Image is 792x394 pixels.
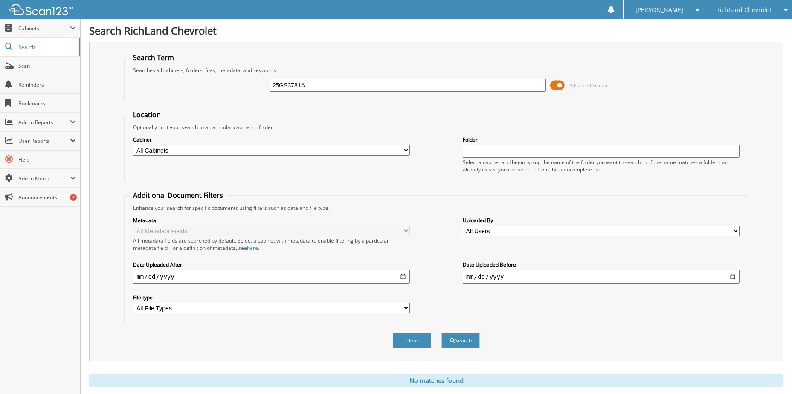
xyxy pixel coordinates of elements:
[441,333,480,348] button: Search
[393,333,431,348] button: Clear
[133,237,410,252] div: All metadata fields are searched by default. Select a cabinet with metadata to enable filtering b...
[18,175,70,182] span: Admin Menu
[18,25,70,32] span: Cabinets
[463,261,740,268] label: Date Uploaded Before
[463,270,740,284] input: end
[89,374,783,387] div: No matches found
[18,100,76,107] span: Bookmarks
[18,119,70,126] span: Admin Reports
[70,194,77,201] div: 5
[129,53,178,62] legend: Search Term
[18,194,76,201] span: Announcements
[18,81,76,88] span: Reminders
[133,136,410,143] label: Cabinet
[247,244,258,252] a: here
[463,217,740,224] label: Uploaded By
[133,270,410,284] input: start
[133,261,410,268] label: Date Uploaded After
[18,62,76,70] span: Scan
[9,4,73,15] img: scan123-logo-white.svg
[133,294,410,301] label: File type
[133,217,410,224] label: Metadata
[129,110,165,119] legend: Location
[569,82,607,89] span: Advanced Search
[18,43,75,51] span: Search
[716,7,772,12] span: RichLand Chevrolet
[463,159,740,173] div: Select a cabinet and begin typing the name of the folder you want to search in. If the name match...
[129,204,743,211] div: Enhance your search for specific documents using filters such as date and file type.
[635,7,683,12] span: [PERSON_NAME]
[129,124,743,131] div: Optionally limit your search to a particular cabinet or folder
[463,136,740,143] label: Folder
[89,23,783,38] h1: Search RichLand Chevrolet
[129,191,227,200] legend: Additional Document Filters
[18,137,70,145] span: User Reports
[18,156,76,163] span: Help
[129,67,743,74] div: Searches all cabinets, folders, files, metadata, and keywords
